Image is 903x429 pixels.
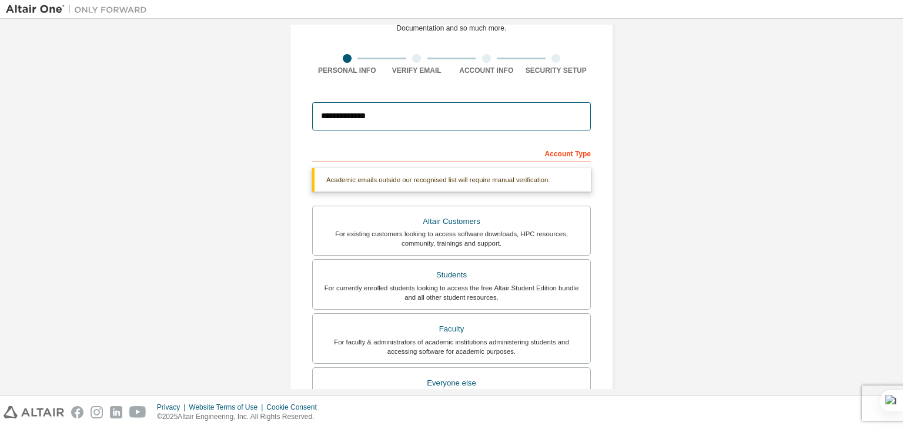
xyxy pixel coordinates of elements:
div: Everyone else [320,375,583,391]
div: For faculty & administrators of academic institutions administering students and accessing softwa... [320,337,583,356]
div: Cookie Consent [266,403,323,412]
div: Altair Customers [320,213,583,230]
img: Altair One [6,4,153,15]
div: Students [320,267,583,283]
div: Academic emails outside our recognised list will require manual verification. [312,168,591,192]
div: For existing customers looking to access software downloads, HPC resources, community, trainings ... [320,229,583,248]
img: instagram.svg [91,406,103,418]
div: Faculty [320,321,583,337]
div: Website Terms of Use [189,403,266,412]
div: Security Setup [521,66,591,75]
img: altair_logo.svg [4,406,64,418]
div: Account Type [312,143,591,162]
div: Verify Email [382,66,452,75]
img: linkedin.svg [110,406,122,418]
div: Personal Info [312,66,382,75]
img: youtube.svg [129,406,146,418]
img: facebook.svg [71,406,83,418]
div: For currently enrolled students looking to access the free Altair Student Edition bundle and all ... [320,283,583,302]
div: Privacy [157,403,189,412]
div: Account Info [451,66,521,75]
p: © 2025 Altair Engineering, Inc. All Rights Reserved. [157,412,324,422]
